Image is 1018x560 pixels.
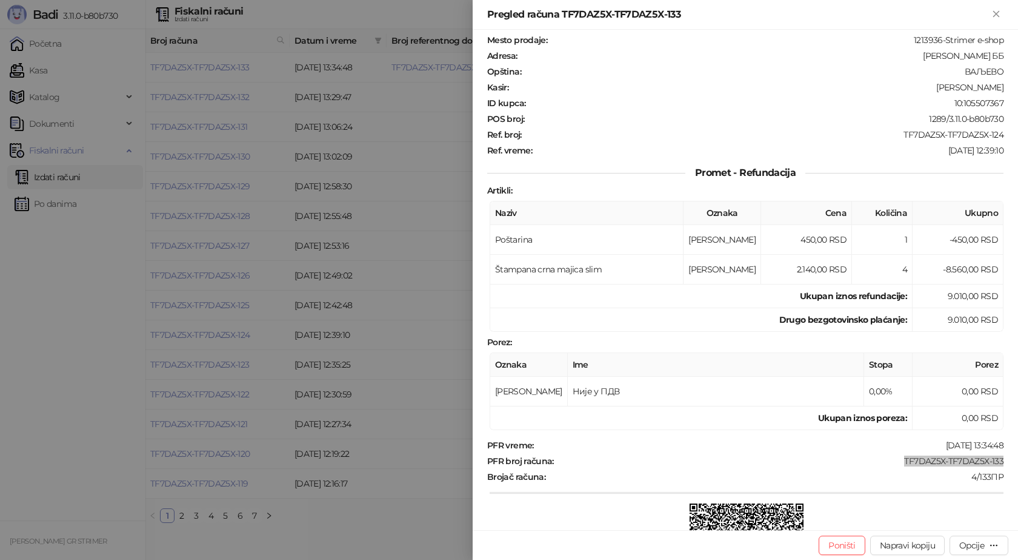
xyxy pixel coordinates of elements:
button: Poništi [819,536,865,555]
td: Poštarina [490,225,684,255]
td: 2.140,00 RSD [761,255,852,285]
th: Količina [852,201,913,225]
div: ВАЉЕВО [522,66,1005,77]
strong: Kasir : [487,82,508,93]
th: Porez [913,353,1003,377]
td: Štampana crna majica slim [490,255,684,285]
td: 0,00 RSD [913,407,1003,430]
button: Napravi kopiju [870,536,945,555]
th: Oznaka [490,353,568,377]
strong: Drugo bezgotovinsko plaćanje : [779,314,907,325]
th: Ukupno [913,201,1003,225]
td: -450,00 RSD [913,225,1003,255]
div: TF7DAZ5X-TF7DAZ5X-133 [555,456,1005,467]
th: Stopa [864,353,913,377]
strong: PFR broj računa : [487,456,554,467]
td: [PERSON_NAME] [490,377,568,407]
strong: Adresa : [487,50,517,61]
td: Није у ПДВ [568,377,864,407]
div: [PERSON_NAME] ББ [519,50,1005,61]
td: 9.010,00 RSD [913,308,1003,332]
td: 0,00 RSD [913,377,1003,407]
strong: POS broj : [487,113,524,124]
div: [PERSON_NAME] [510,82,1005,93]
strong: Opština : [487,66,521,77]
div: Pregled računa TF7DAZ5X-TF7DAZ5X-133 [487,7,989,22]
th: Cena [761,201,852,225]
div: Opcije [959,540,984,551]
span: Promet - Refundacija [685,167,805,178]
strong: Mesto prodaje : [487,35,547,46]
td: 1 [852,225,913,255]
div: 10:105507367 [527,98,1005,109]
button: Zatvori [989,7,1003,22]
strong: Ref. broj : [487,129,522,140]
div: 4/133ПР [547,471,1005,482]
td: [PERSON_NAME] [684,225,761,255]
strong: Porez : [487,337,511,348]
strong: PFR vreme : [487,440,534,451]
strong: Ukupan iznos refundacije : [800,291,907,302]
th: Oznaka [684,201,761,225]
div: 1213936-Strimer e-shop [548,35,1005,46]
th: Ime [568,353,864,377]
div: 1289/3.11.0-b80b730 [525,113,1005,124]
td: 450,00 RSD [761,225,852,255]
strong: Ukupan iznos poreza: [818,413,907,423]
td: -8.560,00 RSD [913,255,1003,285]
td: 4 [852,255,913,285]
td: [PERSON_NAME] [684,255,761,285]
div: TF7DAZ5X-TF7DAZ5X-124 [523,129,1005,140]
strong: ID kupca : [487,98,525,109]
div: [DATE] 12:39:10 [533,145,1005,156]
span: Napravi kopiju [880,540,935,551]
strong: Brojač računa : [487,471,545,482]
button: Opcije [950,536,1008,555]
strong: Artikli : [487,185,512,196]
td: 9.010,00 RSD [913,285,1003,308]
td: 0,00% [864,377,913,407]
strong: Ref. vreme : [487,145,532,156]
div: [DATE] 13:34:48 [535,440,1005,451]
th: Naziv [490,201,684,225]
